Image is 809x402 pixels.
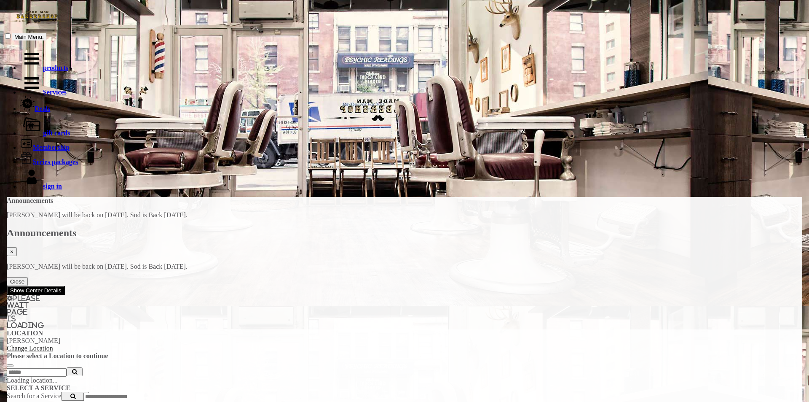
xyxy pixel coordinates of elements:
[43,89,67,96] b: Services
[42,34,44,40] span: .
[4,295,43,334] span: Please wait page is Loading
[20,96,35,111] img: Deals
[7,211,802,219] p: [PERSON_NAME] will be back on [DATE]. Sod is Back [DATE].
[43,130,70,137] b: gift cards
[20,158,78,165] a: Series packagesSeries packages
[35,105,50,112] b: Deals
[7,286,65,295] button: Show Center Details
[5,33,11,39] input: menu toggle
[7,352,108,359] span: Please select a Location to continue
[7,377,802,384] div: Loading location...
[20,64,68,71] a: Productsproducts
[33,158,78,165] b: Series packages
[7,247,17,256] button: ×
[20,166,43,189] img: sign in
[20,151,33,164] img: Series packages
[33,144,70,151] b: Membership
[70,369,79,375] i: Search button
[7,277,28,286] button: Close
[7,197,53,204] b: Announcements
[20,113,43,135] img: Gift cards
[61,392,89,401] button: Service Search
[3,3,71,30] img: Made Man Barbershop logo
[7,367,802,377] div: Center Select
[20,130,70,137] a: Gift cardsgift cards
[43,64,68,71] b: products
[20,105,50,112] a: DealsDeals
[7,337,60,344] span: [PERSON_NAME]
[7,345,53,352] a: Change Location
[7,384,802,392] div: SELECT A SERVICE
[7,392,61,399] label: Search for a Service
[12,33,46,40] button: menu toggle
[20,144,70,151] a: MembershipMembership
[20,137,33,150] img: Membership
[20,183,62,190] a: sign insign in
[7,329,43,337] b: LOCATION
[7,368,67,377] input: Search Center
[20,47,43,70] img: Products
[7,364,13,367] button: close dialog
[20,72,43,94] img: Services
[43,183,62,190] b: sign in
[7,227,76,238] b: Announcements
[20,89,67,96] a: ServicesServices
[7,263,802,270] p: [PERSON_NAME] will be back on [DATE]. Sod is Back [DATE].
[14,34,42,40] span: Main Menu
